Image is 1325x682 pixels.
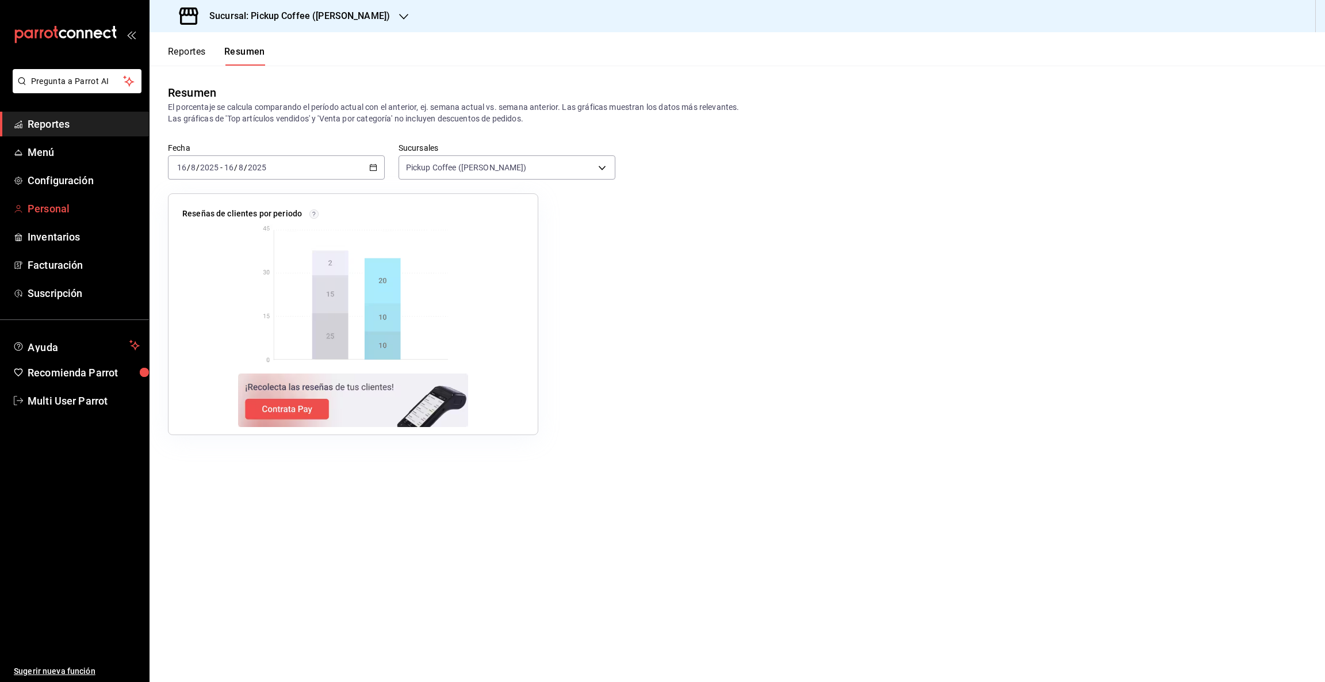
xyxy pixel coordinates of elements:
[28,144,140,160] span: Menú
[200,9,390,23] h3: Sucursal: Pickup Coffee ([PERSON_NAME])
[127,30,136,39] button: open_drawer_menu
[28,365,140,380] span: Recomienda Parrot
[244,163,247,172] span: /
[399,144,615,152] label: Sucursales
[224,163,234,172] input: --
[8,83,141,96] a: Pregunta a Parrot AI
[28,338,125,352] span: Ayuda
[168,84,216,101] div: Resumen
[168,46,206,66] button: Reportes
[238,163,244,172] input: --
[234,163,238,172] span: /
[406,162,527,173] span: Pickup Coffee ([PERSON_NAME])
[196,163,200,172] span: /
[28,229,140,245] span: Inventarios
[187,163,190,172] span: /
[168,46,265,66] div: navigation tabs
[247,163,267,172] input: ----
[224,46,265,66] button: Resumen
[28,173,140,188] span: Configuración
[177,163,187,172] input: --
[28,257,140,273] span: Facturación
[168,101,1307,124] p: El porcentaje se calcula comparando el período actual con el anterior, ej. semana actual vs. sema...
[190,163,196,172] input: --
[182,208,302,220] p: Reseñas de clientes por periodo
[13,69,141,93] button: Pregunta a Parrot AI
[14,665,140,677] span: Sugerir nueva función
[28,116,140,132] span: Reportes
[200,163,219,172] input: ----
[31,75,124,87] span: Pregunta a Parrot AI
[28,393,140,409] span: Multi User Parrot
[168,144,385,152] label: Fecha
[28,201,140,216] span: Personal
[28,285,140,301] span: Suscripción
[220,163,223,172] span: -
